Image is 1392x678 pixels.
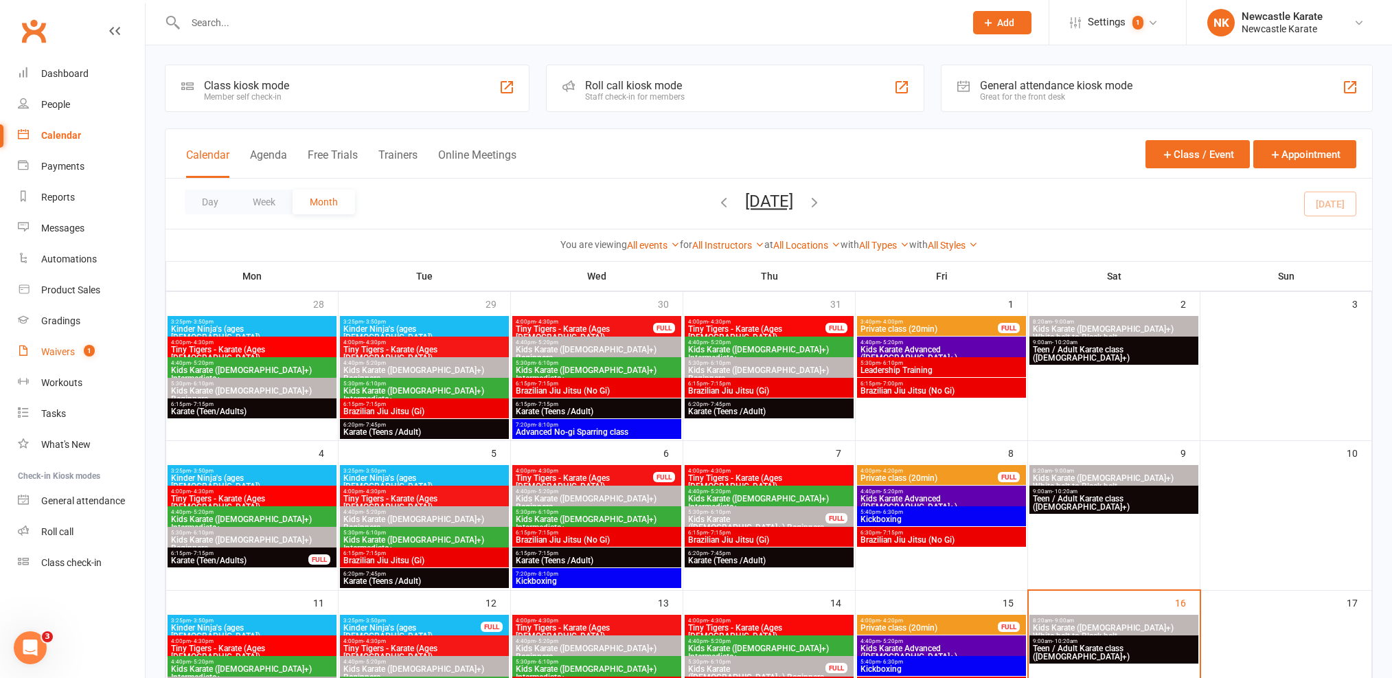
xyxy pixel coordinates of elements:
[830,591,855,613] div: 14
[1347,591,1371,613] div: 17
[515,515,678,532] span: Kids Karate ([DEMOGRAPHIC_DATA]+) Intermediate+
[687,381,851,387] span: 6:15pm
[41,526,73,537] div: Roll call
[18,120,145,151] a: Calendar
[191,339,214,346] span: - 4:30pm
[343,346,506,362] span: Tiny Tigers - Karate (Ages [DEMOGRAPHIC_DATA])
[880,319,903,325] span: - 4:00pm
[860,624,999,632] span: Private class (20min)
[687,346,851,362] span: Kids Karate ([DEMOGRAPHIC_DATA]+) Intermediate+
[909,239,928,250] strong: with
[343,474,506,490] span: Kinder Ninja's (ages [DEMOGRAPHIC_DATA])
[41,557,102,568] div: Class check-in
[191,509,214,515] span: - 5:20pm
[1052,488,1077,495] span: - 10:20am
[170,339,334,346] span: 4:00pm
[363,530,386,536] span: - 6:10pm
[692,240,764,251] a: All Instructors
[1052,319,1074,325] span: - 9:00am
[687,474,851,490] span: Tiny Tigers - Karate (Ages [DEMOGRAPHIC_DATA])
[536,401,558,407] span: - 7:15pm
[343,577,506,585] span: Karate (Teens /Adult)
[860,325,999,333] span: Private class (20min)
[880,488,903,495] span: - 5:20pm
[860,366,1023,374] span: Leadership Training
[1032,346,1196,362] span: Teen / Adult Karate class ([DEMOGRAPHIC_DATA]+)
[363,401,386,407] span: - 7:15pm
[860,530,1023,536] span: 6:30pm
[687,556,851,565] span: Karate (Teens /Adult)
[41,161,84,172] div: Payments
[860,468,999,474] span: 4:00pm
[825,323,847,333] div: FULL
[536,509,558,515] span: - 6:10pm
[170,618,334,624] span: 3:25pm
[343,624,481,640] span: Kinder Ninja's (ages [DEMOGRAPHIC_DATA])
[343,407,506,416] span: Brazilian Jiu Jitsu (Gi)
[560,239,627,250] strong: You are viewing
[1145,140,1250,168] button: Class / Event
[860,346,1023,362] span: Kids Karate Advanced ([DEMOGRAPHIC_DATA]+)
[708,339,731,346] span: - 5:20pm
[687,515,826,532] span: Kids Karate ([DEMOGRAPHIC_DATA]+) Beginners
[663,441,683,464] div: 6
[536,339,558,346] span: - 5:20pm
[204,79,289,92] div: Class kiosk mode
[343,618,481,624] span: 3:25pm
[1032,339,1196,346] span: 9:00am
[515,366,678,383] span: Kids Karate ([DEMOGRAPHIC_DATA]+) Intermediate+
[481,622,503,632] div: FULL
[41,495,125,506] div: General attendance
[186,148,229,178] button: Calendar
[1032,488,1196,495] span: 9:00am
[764,239,773,250] strong: at
[41,377,82,388] div: Workouts
[515,571,678,577] span: 7:20pm
[41,253,97,264] div: Automations
[515,509,678,515] span: 5:30pm
[191,550,214,556] span: - 7:15pm
[880,468,903,474] span: - 4:20pm
[860,339,1023,346] span: 4:40pm
[680,239,692,250] strong: for
[250,148,287,178] button: Agenda
[653,472,675,482] div: FULL
[1200,262,1372,291] th: Sun
[658,591,683,613] div: 13
[18,58,145,89] a: Dashboard
[687,536,851,544] span: Brazilian Jiu Jitsu (Gi)
[170,550,309,556] span: 6:15pm
[687,366,851,383] span: Kids Karate ([DEMOGRAPHIC_DATA]+) Beginners
[687,488,851,495] span: 4:40pm
[170,360,334,366] span: 4:40pm
[687,407,851,416] span: Karate (Teens /Adult)
[515,618,678,624] span: 4:00pm
[42,631,53,642] span: 3
[486,591,510,613] div: 12
[363,339,386,346] span: - 4:30pm
[515,428,678,436] span: Advanced No-gi Sparring class
[170,488,334,495] span: 4:00pm
[343,509,506,515] span: 4:40pm
[880,339,903,346] span: - 5:20pm
[343,495,506,511] span: Tiny Tigers - Karate (Ages [DEMOGRAPHIC_DATA])
[343,488,506,495] span: 4:00pm
[585,79,685,92] div: Roll call kiosk mode
[515,360,678,366] span: 5:30pm
[515,422,678,428] span: 7:20pm
[170,474,334,490] span: Kinder Ninja's (ages [DEMOGRAPHIC_DATA])
[191,638,214,644] span: - 4:30pm
[860,474,999,482] span: Private class (20min)
[880,381,903,387] span: - 7:00pm
[980,92,1132,102] div: Great for the front desk
[18,275,145,306] a: Product Sales
[343,468,506,474] span: 3:25pm
[683,262,856,291] th: Thu
[856,262,1028,291] th: Fri
[339,262,511,291] th: Tue
[1052,468,1074,474] span: - 9:00am
[170,407,334,416] span: Karate (Teen/Adults)
[363,550,386,556] span: - 7:15pm
[18,486,145,517] a: General attendance kiosk mode
[687,550,851,556] span: 6:20pm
